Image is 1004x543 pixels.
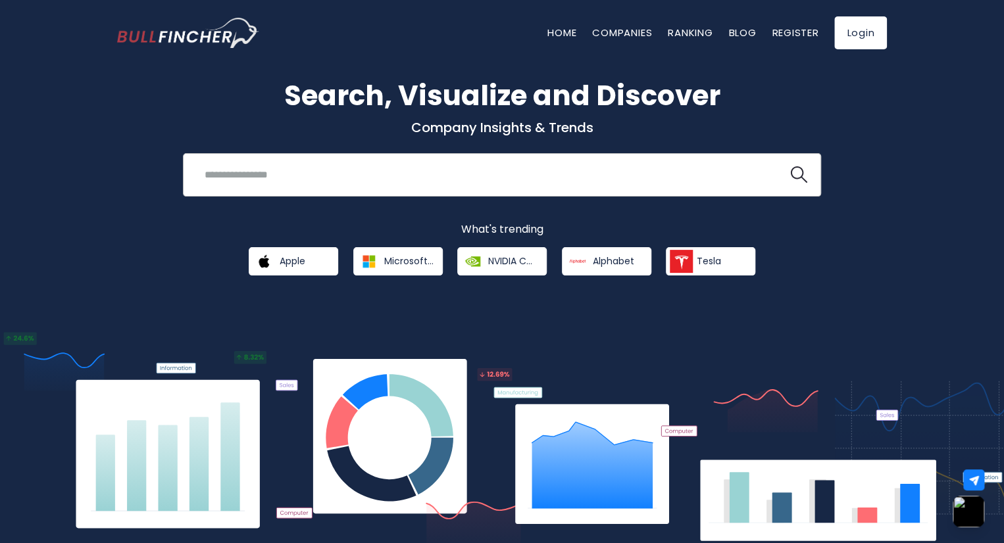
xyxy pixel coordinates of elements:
[117,223,887,237] p: What's trending
[593,255,634,267] span: Alphabet
[834,16,887,49] a: Login
[547,26,576,39] a: Home
[772,26,818,39] a: Register
[488,255,538,267] span: NVIDIA Corporation
[697,255,721,267] span: Tesla
[457,247,547,275] a: NVIDIA Corporation
[117,18,259,48] a: Go to homepage
[280,255,305,267] span: Apple
[790,166,807,183] img: search icon
[249,247,338,275] a: Apple
[562,247,651,275] a: Alphabet
[592,26,652,39] a: Companies
[117,18,259,48] img: Bullfincher logo
[384,255,434,267] span: Microsoft Corporation
[117,119,887,136] p: Company Insights & Trends
[117,75,887,116] h1: Search, Visualize and Discover
[353,247,443,275] a: Microsoft Corporation
[728,26,756,39] a: Blog
[666,247,755,275] a: Tesla
[668,26,713,39] a: Ranking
